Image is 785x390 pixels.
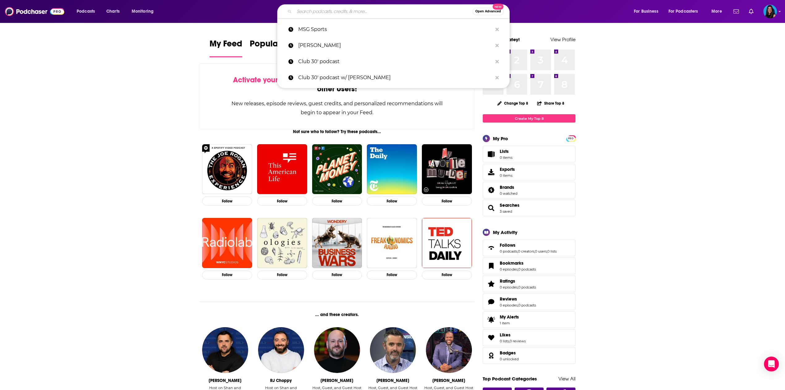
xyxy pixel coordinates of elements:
[250,38,302,53] span: Popular Feed
[485,244,497,252] a: Follows
[202,271,252,279] button: Follow
[257,271,307,279] button: Follow
[500,285,518,289] a: 0 episodes
[367,144,417,194] a: The Daily
[500,303,518,307] a: 0 episodes
[370,327,416,373] img: Dave Ross
[485,168,497,176] span: Exports
[257,144,307,194] img: This American Life
[72,6,103,16] button: open menu
[422,271,472,279] button: Follow
[485,262,497,270] a: Bookmarks
[210,38,242,57] a: My Feed
[422,218,472,268] a: TED Talks Daily
[210,38,242,53] span: My Feed
[483,200,575,216] span: Searches
[257,218,307,268] a: Ologies with Alie Ward
[763,5,777,18] button: Show profile menu
[202,218,252,268] a: Radiolab
[510,339,526,343] a: 0 reviews
[367,271,417,279] button: Follow
[483,146,575,162] a: Lists
[764,357,779,371] div: Open Intercom Messenger
[500,167,515,172] span: Exports
[547,249,547,253] span: ,
[630,6,666,16] button: open menu
[432,378,465,383] div: Femi Abebefe
[473,8,504,15] button: Open AdvancedNew
[200,129,474,134] div: Not sure who to follow? Try these podcasts...
[277,37,510,54] a: [PERSON_NAME]
[500,149,509,154] span: Lists
[483,182,575,198] span: Brands
[550,37,575,42] a: View Profile
[535,249,547,253] a: 0 users
[209,378,241,383] div: Shan Shariff
[483,347,575,364] span: Badges
[312,218,362,268] img: Business Wars
[746,6,756,17] a: Show notifications dropdown
[731,6,741,17] a: Show notifications dropdown
[707,6,730,16] button: open menu
[422,197,472,206] button: Follow
[500,260,524,266] span: Bookmarks
[485,297,497,306] a: Reviews
[537,97,565,109] button: Share Top 8
[500,321,519,325] span: 1 item
[426,327,472,373] img: Femi Abebefe
[500,278,515,284] span: Ratings
[483,329,575,346] span: Likes
[500,350,519,356] a: Badges
[518,285,536,289] a: 0 podcasts
[509,339,510,343] span: ,
[500,242,557,248] a: Follows
[518,303,518,307] span: ,
[483,258,575,274] span: Bookmarks
[485,204,497,212] a: Searches
[5,6,64,17] img: Podchaser - Follow, Share and Rate Podcasts
[500,149,512,154] span: Lists
[500,202,520,208] span: Searches
[500,350,516,356] span: Badges
[298,21,492,37] p: MSG Sports
[500,267,518,271] a: 0 episodes
[500,191,517,196] a: 0 watched
[258,327,304,373] a: RJ Choppy
[483,311,575,328] a: My Alerts
[500,260,536,266] a: Bookmarks
[422,144,472,194] img: My Favorite Murder with Karen Kilgariff and Georgia Hardstark
[270,378,292,383] div: RJ Choppy
[294,6,473,16] input: Search podcasts, credits, & more...
[132,7,154,16] span: Monitoring
[518,267,518,271] span: ,
[233,75,296,84] span: Activate your Feed
[500,296,536,302] a: Reviews
[376,378,409,383] div: Dave Ross
[500,314,519,320] span: My Alerts
[483,164,575,180] a: Exports
[298,37,492,54] p: Henrik Lundquist
[257,197,307,206] button: Follow
[483,275,575,292] span: Ratings
[711,7,722,16] span: More
[312,197,362,206] button: Follow
[518,303,536,307] a: 0 podcasts
[485,150,497,158] span: Lists
[202,144,252,194] img: The Joe Rogan Experience
[664,6,707,16] button: open menu
[483,376,537,382] a: Top Podcast Categories
[763,5,777,18] span: Logged in as kateyquinn
[567,136,575,141] span: PRO
[367,218,417,268] a: Freakonomics Radio
[500,278,536,284] a: Ratings
[202,327,248,373] img: Shan Shariff
[634,7,658,16] span: For Business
